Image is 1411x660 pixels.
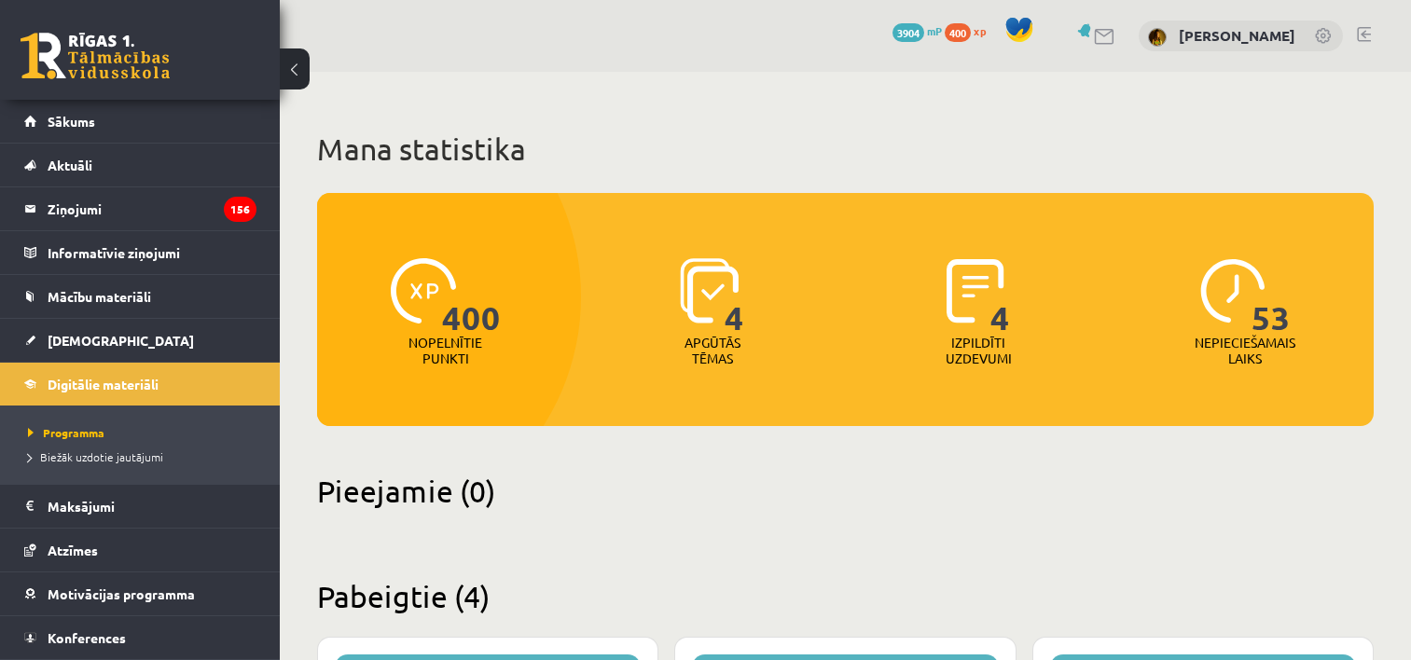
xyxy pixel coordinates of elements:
[48,629,126,646] span: Konferences
[408,335,482,366] p: Nopelnītie punkti
[48,376,159,392] span: Digitālie materiāli
[1200,258,1266,323] img: icon-clock-7be60019b62300814b6bd22b8e044499b485619524d84068768e800edab66f18.svg
[24,363,256,406] a: Digitālie materiāli
[317,578,1374,614] h2: Pabeigtie (4)
[48,585,195,602] span: Motivācijas programma
[48,113,95,130] span: Sākums
[317,473,1374,509] h2: Pieejamie (0)
[28,425,104,440] span: Programma
[892,23,942,38] a: 3904 mP
[24,144,256,186] a: Aktuāli
[48,231,256,274] legend: Informatīvie ziņojumi
[927,23,942,38] span: mP
[24,231,256,274] a: Informatīvie ziņojumi
[48,332,194,349] span: [DEMOGRAPHIC_DATA]
[1148,28,1167,47] img: Loreta Zajaca
[1195,335,1295,366] p: Nepieciešamais laiks
[48,187,256,230] legend: Ziņojumi
[48,542,98,558] span: Atzīmes
[24,572,256,615] a: Motivācijas programma
[725,258,744,335] span: 4
[28,448,261,465] a: Biežāk uzdotie jautājumi
[942,335,1015,366] p: Izpildīti uzdevumi
[24,187,256,230] a: Ziņojumi156
[945,23,971,42] span: 400
[24,100,256,143] a: Sākums
[224,197,256,222] i: 156
[24,616,256,659] a: Konferences
[48,157,92,173] span: Aktuāli
[945,23,995,38] a: 400 xp
[442,258,501,335] span: 400
[676,335,749,366] p: Apgūtās tēmas
[391,258,456,323] img: icon-xp-0682a9bc20223a9ccc6f5883a126b849a74cddfe5390d2b41b4391c66f2066e7.svg
[24,485,256,528] a: Maksājumi
[1252,258,1291,335] span: 53
[892,23,924,42] span: 3904
[28,424,261,441] a: Programma
[28,449,163,464] span: Biežāk uzdotie jautājumi
[24,275,256,318] a: Mācību materiāli
[24,319,256,362] a: [DEMOGRAPHIC_DATA]
[974,23,986,38] span: xp
[990,258,1010,335] span: 4
[680,258,739,323] img: icon-learned-topics-4a711ccc23c960034f471b6e78daf4a3bad4a20eaf4de84257b87e66633f6470.svg
[21,33,170,79] a: Rīgas 1. Tālmācības vidusskola
[24,529,256,571] a: Atzīmes
[1179,26,1295,45] a: [PERSON_NAME]
[947,258,1004,323] img: icon-completed-tasks-ad58ae20a441b2904462921112bc710f1caf180af7a3daa7317a5a94f2d26646.svg
[48,288,151,305] span: Mācību materiāli
[317,131,1374,168] h1: Mana statistika
[48,485,256,528] legend: Maksājumi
